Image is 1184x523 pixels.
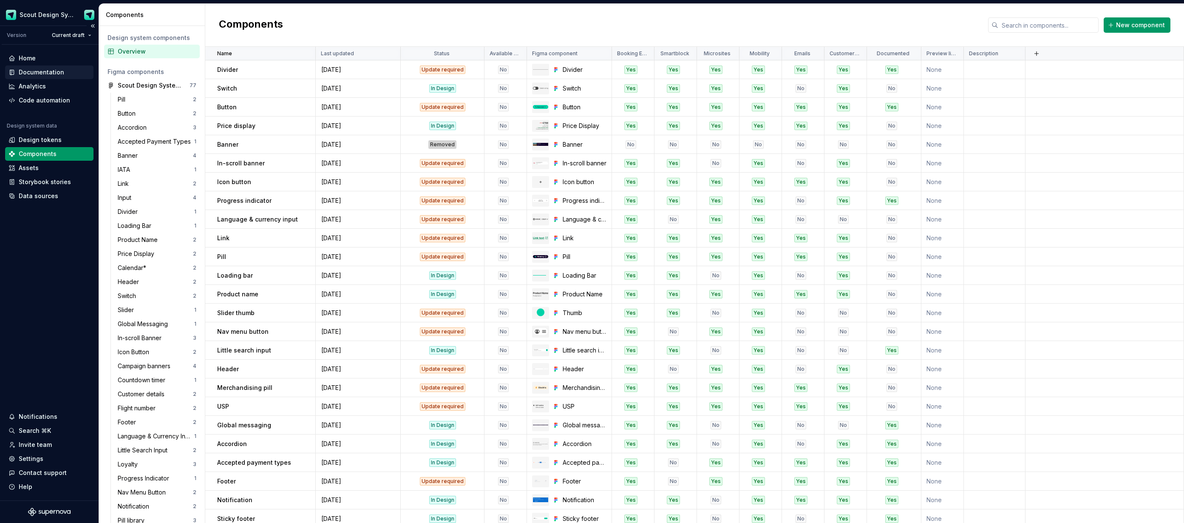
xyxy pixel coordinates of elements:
[118,418,139,426] div: Footer
[429,84,456,93] div: In Design
[28,508,71,516] svg: Supernova Logo
[19,164,39,172] div: Assets
[118,432,194,441] div: Language & Currency Input
[118,236,161,244] div: Product Name
[5,133,93,147] a: Design tokens
[118,446,171,455] div: Little Search Input
[20,11,74,19] div: Scout Design System
[114,373,200,387] a: Countdown timer1
[969,50,998,57] p: Description
[217,196,272,205] p: Progress indicator
[420,159,465,168] div: Update required
[533,386,548,390] img: Merchandising pill
[877,50,909,57] p: Documented
[420,196,465,205] div: Update required
[193,391,196,398] div: 2
[921,117,964,135] td: None
[114,331,200,345] a: In-scroll Banner3
[194,138,196,145] div: 1
[193,236,196,243] div: 2
[921,191,964,210] td: None
[114,275,200,289] a: Header2
[563,178,606,186] div: Icon button
[709,178,722,186] div: Yes
[193,250,196,257] div: 2
[5,65,93,79] a: Documentation
[193,279,196,285] div: 2
[217,140,238,149] p: Banner
[118,362,174,370] div: Campaign banners
[752,159,765,168] div: Yes
[19,150,57,158] div: Components
[921,154,964,173] td: None
[535,177,546,187] img: Icon button
[1116,21,1165,29] span: New component
[193,447,196,454] div: 2
[533,143,548,145] img: Banner
[118,404,159,412] div: Flight number
[114,458,200,471] a: Loyalty3
[752,122,765,130] div: Yes
[533,404,548,408] img: USP
[194,166,196,173] div: 1
[533,327,548,336] img: Nav menu button
[533,255,548,258] img: Pill
[114,303,200,317] a: Slider1
[752,103,765,111] div: Yes
[533,69,548,70] img: Divider
[193,110,196,117] div: 2
[533,122,548,130] img: Price Display
[626,140,636,149] div: No
[887,178,897,186] div: No
[2,6,97,24] button: Scout Design SystemDesign Ops
[190,82,196,89] div: 77
[752,178,765,186] div: Yes
[998,17,1099,33] input: Search in components...
[114,317,200,331] a: Global Messaging1
[667,65,680,74] div: Yes
[316,196,400,205] div: [DATE]
[114,93,200,106] a: Pill2
[19,96,70,105] div: Code automation
[667,196,680,205] div: Yes
[660,50,689,57] p: Smartblock
[193,152,196,159] div: 4
[498,140,509,149] div: No
[108,34,196,42] div: Design system components
[429,122,456,130] div: In Design
[428,140,456,149] div: Removed
[794,178,807,186] div: Yes
[5,175,93,189] a: Storybook stories
[837,196,850,205] div: Yes
[217,65,238,74] p: Divider
[563,140,606,149] div: Banner
[887,140,897,149] div: No
[114,247,200,261] a: Price Display2
[114,163,200,176] a: IATA1
[709,103,722,111] div: Yes
[316,178,400,186] div: [DATE]
[921,173,964,191] td: None
[5,452,93,466] a: Settings
[114,415,200,429] a: Footer2
[118,474,173,483] div: Progress Indicator
[316,140,400,149] div: [DATE]
[498,122,509,130] div: No
[114,149,200,162] a: Banner4
[837,178,850,186] div: Yes
[838,215,849,224] div: No
[19,192,58,200] div: Data sources
[114,401,200,415] a: Flight number2
[114,359,200,373] a: Campaign banners4
[533,105,548,109] img: Button
[19,441,52,449] div: Invite team
[5,438,93,452] a: Invite team
[7,122,57,129] div: Design system data
[926,50,957,57] p: Preview link
[118,278,142,286] div: Header
[624,178,637,186] div: Yes
[498,196,509,205] div: No
[668,215,679,224] div: No
[5,51,93,65] a: Home
[533,425,548,425] img: Global messaging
